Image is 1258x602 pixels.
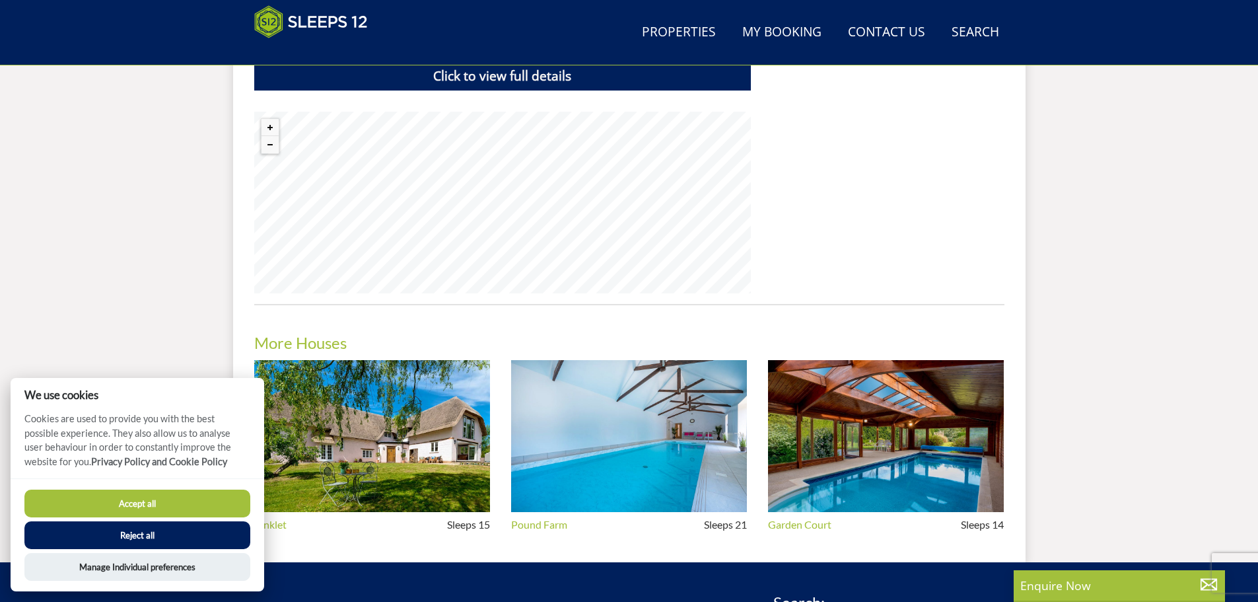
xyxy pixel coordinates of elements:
[91,456,227,467] a: Privacy Policy and Cookie Policy
[737,18,827,48] a: My Booking
[637,18,721,48] a: Properties
[768,360,1004,513] img: An image of 'Garden Court', Surrey
[262,119,279,136] button: Zoom in
[24,490,250,517] button: Accept all
[843,18,930,48] a: Contact Us
[961,519,1004,531] span: Sleeps 14
[447,519,490,531] span: Sleeps 15
[1020,577,1218,594] p: Enquire Now
[511,360,747,513] img: An image of 'Pound Farm', Somerset
[248,46,386,57] iframe: Customer reviews powered by Trustpilot
[11,389,264,401] h2: We use cookies
[254,360,490,513] img: An image of 'Pinklet', Wiltshire
[254,112,751,293] canvas: Map
[704,519,747,531] span: Sleeps 21
[254,333,347,352] a: More Houses
[254,61,751,91] a: Click to view full details
[262,136,279,153] button: Zoom out
[254,519,287,531] a: Pinklet
[768,519,831,531] a: Garden Court
[11,412,264,478] p: Cookies are used to provide you with the best possible experience. They also allow us to analyse ...
[24,521,250,549] button: Reject all
[511,519,567,531] a: Pound Farm
[254,5,368,38] img: Sleeps 12
[24,553,250,581] button: Manage Individual preferences
[946,18,1004,48] a: Search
